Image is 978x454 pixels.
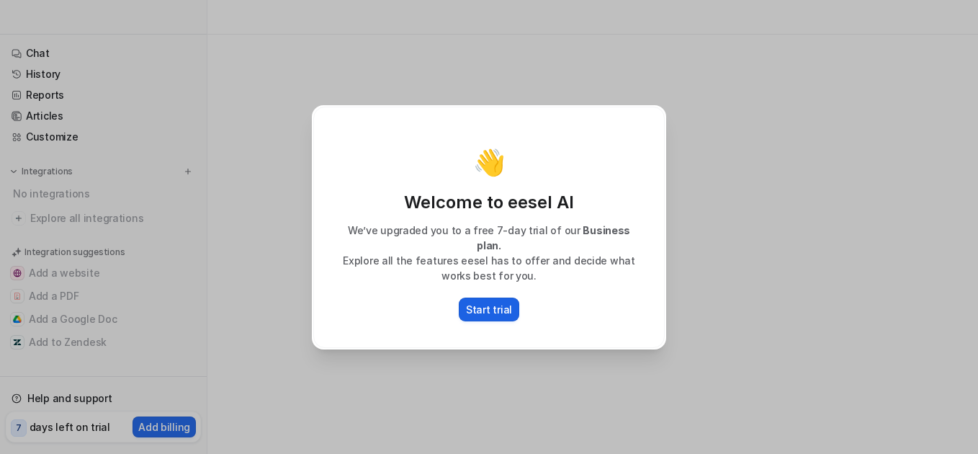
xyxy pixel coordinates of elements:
p: Welcome to eesel AI [328,191,650,214]
p: We’ve upgraded you to a free 7-day trial of our [328,223,650,253]
button: Start trial [459,298,519,321]
p: 👋 [473,148,506,177]
p: Start trial [466,302,512,317]
p: Explore all the features eesel has to offer and decide what works best for you. [328,253,650,283]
